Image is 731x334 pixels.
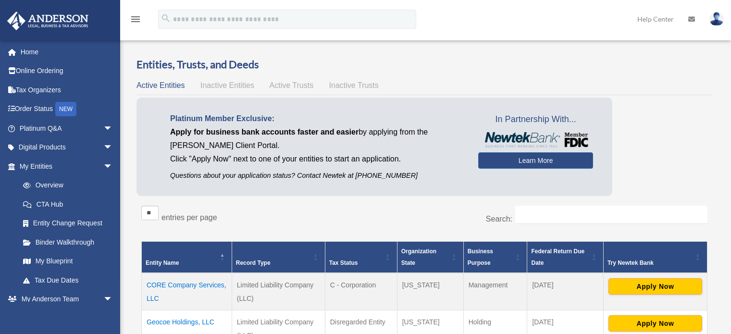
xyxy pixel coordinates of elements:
[325,241,397,273] th: Tax Status: Activate to sort
[4,12,91,30] img: Anderson Advisors Platinum Portal
[142,273,232,310] td: CORE Company Services, LLC
[463,273,527,310] td: Management
[478,152,593,169] a: Learn More
[608,315,702,332] button: Apply Now
[397,273,463,310] td: [US_STATE]
[13,195,123,214] a: CTA Hub
[130,17,141,25] a: menu
[200,81,254,89] span: Inactive Entities
[13,233,123,252] a: Binder Walkthrough
[232,241,325,273] th: Record Type: Activate to sort
[7,80,127,99] a: Tax Organizers
[13,252,123,271] a: My Blueprint
[7,157,123,176] a: My Entitiesarrow_drop_down
[329,260,358,266] span: Tax Status
[607,257,693,269] div: Try Newtek Bank
[486,215,512,223] label: Search:
[161,213,217,222] label: entries per page
[103,290,123,309] span: arrow_drop_down
[130,13,141,25] i: menu
[608,278,702,295] button: Apply Now
[103,119,123,138] span: arrow_drop_down
[709,12,724,26] img: User Pic
[146,260,179,266] span: Entity Name
[103,138,123,158] span: arrow_drop_down
[270,81,314,89] span: Active Trusts
[13,176,118,195] a: Overview
[170,125,464,152] p: by applying from the [PERSON_NAME] Client Portal.
[531,248,584,266] span: Federal Return Due Date
[603,241,707,273] th: Try Newtek Bank : Activate to sort
[170,152,464,166] p: Click "Apply Now" next to one of your entities to start an application.
[103,157,123,176] span: arrow_drop_down
[7,119,127,138] a: Platinum Q&Aarrow_drop_down
[527,273,603,310] td: [DATE]
[136,57,712,72] h3: Entities, Trusts, and Deeds
[161,13,171,24] i: search
[397,241,463,273] th: Organization State: Activate to sort
[7,138,127,157] a: Digital Productsarrow_drop_down
[329,81,379,89] span: Inactive Trusts
[468,248,493,266] span: Business Purpose
[170,170,464,182] p: Questions about your application status? Contact Newtek at [PHONE_NUMBER]
[483,132,588,148] img: NewtekBankLogoSM.png
[7,99,127,119] a: Order StatusNEW
[7,290,127,309] a: My Anderson Teamarrow_drop_down
[55,102,76,116] div: NEW
[527,241,603,273] th: Federal Return Due Date: Activate to sort
[401,248,436,266] span: Organization State
[463,241,527,273] th: Business Purpose: Activate to sort
[325,273,397,310] td: C - Corporation
[478,112,593,127] span: In Partnership With...
[232,273,325,310] td: Limited Liability Company (LLC)
[136,81,185,89] span: Active Entities
[13,271,123,290] a: Tax Due Dates
[142,241,232,273] th: Entity Name: Activate to invert sorting
[7,62,127,81] a: Online Ordering
[7,42,127,62] a: Home
[170,128,359,136] span: Apply for business bank accounts faster and easier
[236,260,271,266] span: Record Type
[170,112,464,125] p: Platinum Member Exclusive:
[13,214,123,233] a: Entity Change Request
